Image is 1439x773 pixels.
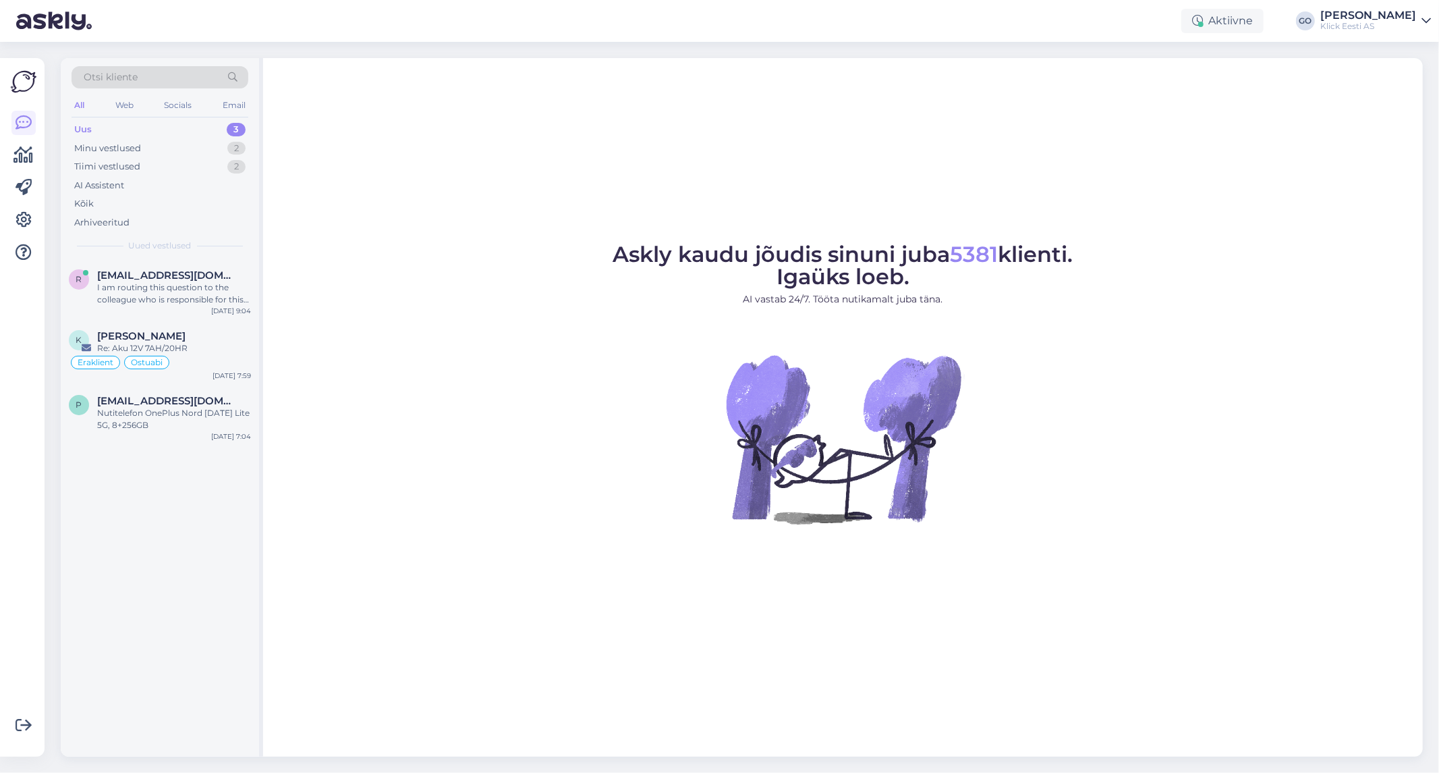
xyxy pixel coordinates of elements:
div: I am routing this question to the colleague who is responsible for this topic. The reply might ta... [97,282,251,306]
img: Askly Logo [11,69,36,95]
div: [DATE] 7:59 [213,371,251,381]
div: GO [1296,11,1315,30]
span: Kuido Karula [97,330,186,342]
img: No Chat active [722,317,965,560]
div: 2 [227,142,246,155]
div: All [72,97,87,114]
div: Tiimi vestlused [74,160,140,174]
a: [PERSON_NAME]Klick Eesti AS [1320,10,1431,32]
span: piirimaekeiro@gmail.com [97,395,237,407]
div: Arhiveeritud [74,216,130,230]
div: Nutitelefon OnePlus Nord [DATE] Lite 5G, 8+256GB [97,407,251,431]
div: 2 [227,160,246,174]
div: Klick Eesti AS [1320,21,1416,32]
span: 5381 [951,241,998,267]
div: 3 [227,123,246,136]
div: Aktiivne [1181,9,1264,33]
span: p [76,400,82,410]
span: Askly kaudu jõudis sinuni juba klienti. Igaüks loeb. [613,241,1073,290]
span: reetraenok@gmail.com [97,269,237,282]
div: Minu vestlused [74,142,141,155]
div: Socials [161,97,194,114]
span: r [76,274,82,284]
div: Kõik [74,197,94,211]
span: Ostuabi [131,358,163,367]
div: Email [220,97,248,114]
div: Web [113,97,136,114]
div: AI Assistent [74,179,124,192]
div: [DATE] 7:04 [211,431,251,442]
div: [PERSON_NAME] [1320,10,1416,21]
span: K [76,335,82,345]
div: [DATE] 9:04 [211,306,251,316]
span: Eraklient [78,358,113,367]
div: Re: Aku 12V 7AH/20HR [97,342,251,354]
span: Otsi kliente [84,70,138,84]
div: Uus [74,123,92,136]
p: AI vastab 24/7. Tööta nutikamalt juba täna. [613,292,1073,306]
span: Uued vestlused [129,240,192,252]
